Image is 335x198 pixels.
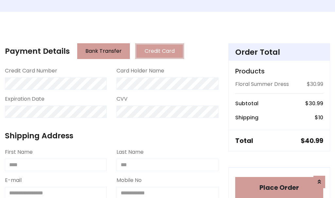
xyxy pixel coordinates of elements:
button: Bank Transfer [77,43,130,59]
h4: Shipping Address [5,131,219,140]
p: $30.99 [307,80,323,88]
label: E-mail [5,176,22,184]
label: Card Holder Name [116,67,164,75]
label: Credit Card Number [5,67,57,75]
label: Last Name [116,148,144,156]
p: Floral Summer Dress [235,80,289,88]
h5: Products [235,67,323,75]
h4: Order Total [235,48,323,57]
h6: Shipping [235,114,258,121]
h6: Subtotal [235,100,258,107]
span: 40.99 [305,136,323,145]
label: Expiration Date [5,95,44,103]
label: Mobile No [116,176,142,184]
h6: $ [315,114,323,121]
button: Credit Card [135,43,184,59]
h4: Payment Details [5,47,70,56]
label: CVV [116,95,128,103]
h5: Total [235,137,253,145]
label: First Name [5,148,33,156]
span: 10 [318,114,323,121]
button: Place Order [235,177,323,198]
h5: $ [301,137,323,145]
h6: $ [305,100,323,107]
span: 30.99 [309,100,323,107]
